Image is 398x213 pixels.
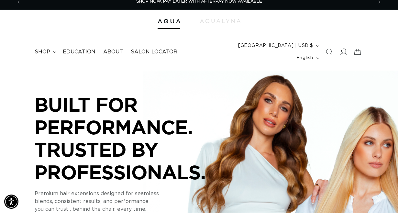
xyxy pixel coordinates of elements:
span: Salon Locator [131,49,177,55]
button: English [293,52,322,64]
summary: Search [322,45,336,59]
img: aqualyna.com [200,19,240,23]
p: Premium hair extensions designed for seamless [35,190,229,198]
span: shop [35,49,50,55]
p: BUILT FOR PERFORMANCE. TRUSTED BY PROFESSIONALS. [35,93,229,183]
p: blends, consistent results, and performance [35,198,229,206]
img: Aqua Hair Extensions [158,19,180,24]
iframe: Chat Widget [366,182,398,213]
span: Education [63,49,95,55]
div: Accessibility Menu [4,195,18,209]
a: About [99,45,127,59]
span: English [296,55,313,62]
a: Salon Locator [127,45,181,59]
summary: shop [31,45,59,59]
a: Education [59,45,99,59]
span: [GEOGRAPHIC_DATA] | USD $ [238,42,313,49]
span: About [103,49,123,55]
button: [GEOGRAPHIC_DATA] | USD $ [234,39,322,52]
